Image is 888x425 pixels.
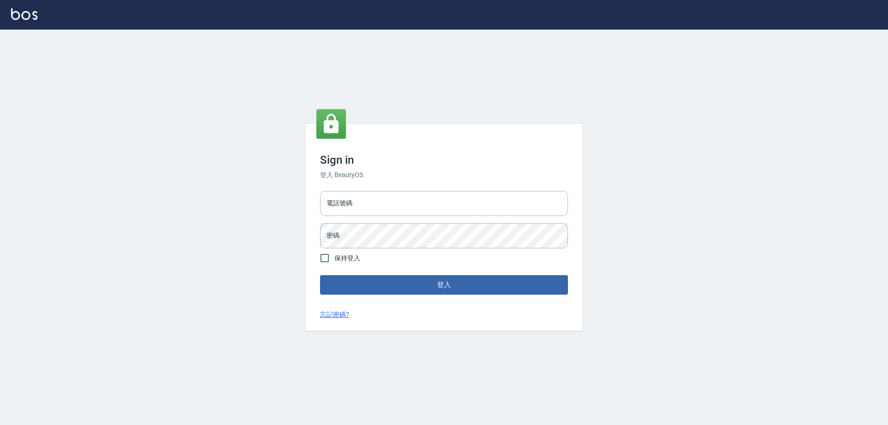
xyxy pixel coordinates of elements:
img: Logo [11,8,37,20]
h6: 登入 BeautyOS [320,170,568,180]
span: 保持登入 [334,253,360,263]
h3: Sign in [320,154,568,166]
a: 忘記密碼? [320,310,349,320]
button: 登入 [320,275,568,295]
